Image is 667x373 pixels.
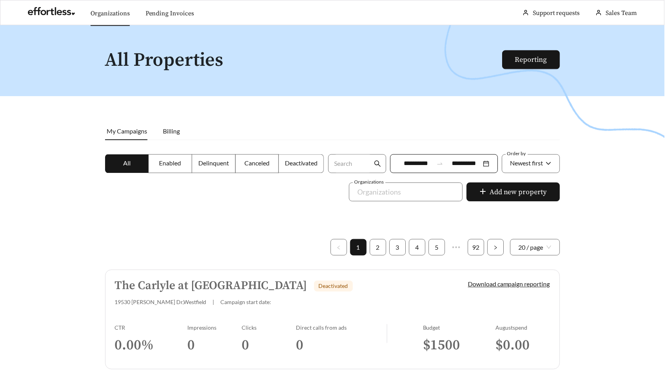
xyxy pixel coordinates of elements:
[188,325,243,332] div: Impressions
[425,338,497,355] h3: $ 1500
[242,325,297,332] div: Clicks
[332,240,348,256] button: left
[470,240,486,256] a: 92
[246,160,271,167] span: Canceled
[391,240,407,256] a: 3
[160,160,182,167] span: Enabled
[491,187,549,198] span: Add new property
[332,240,348,256] li: Previous Page
[115,325,188,332] div: CTR
[352,240,368,256] a: 1
[124,160,131,167] span: All
[242,338,297,355] h3: 0
[489,240,506,256] button: right
[105,50,505,71] h1: All Properties
[425,325,497,332] div: Budget
[371,240,387,256] a: 2
[107,128,148,135] span: My Campaigns
[338,246,342,251] span: left
[115,280,309,293] h5: The Carlyle at [GEOGRAPHIC_DATA]
[371,240,388,256] li: 2
[535,9,582,17] a: Support requests
[297,325,388,332] div: Direct calls from ads
[495,246,500,251] span: right
[320,284,349,290] span: Deactivated
[199,160,230,167] span: Delinquent
[297,338,388,355] h3: 0
[286,160,319,167] span: Deactivated
[438,161,445,168] span: swap-right
[608,9,639,17] span: Sales Team
[410,240,427,256] li: 4
[512,240,562,256] div: Page Size
[222,300,272,306] span: Campaign start date:
[375,161,382,168] span: search
[431,240,446,256] a: 5
[497,325,552,332] div: August spend
[351,240,368,256] li: 1
[430,240,447,256] li: 5
[468,183,562,202] button: plusAdd new property
[115,338,188,355] h3: 0.00 %
[91,9,130,17] a: Organizations
[470,281,552,289] a: Download campaign reporting
[105,271,562,371] a: The Carlyle at [GEOGRAPHIC_DATA]Deactivated19530 [PERSON_NAME] Dr,Westfield|Campaign start date:D...
[450,240,466,256] li: Next 5 Pages
[521,240,553,256] span: 20 / page
[504,50,562,69] button: Reporting
[438,161,445,168] span: to
[450,240,466,256] span: •••
[115,300,207,306] span: 19530 [PERSON_NAME] Dr , Westfield
[388,325,389,344] img: line
[481,189,488,197] span: plus
[164,128,181,135] span: Billing
[214,300,215,306] span: |
[411,240,427,256] a: 4
[497,338,552,355] h3: $ 0.00
[188,338,243,355] h3: 0
[489,240,506,256] li: Next Page
[517,56,549,65] a: Reporting
[146,9,195,17] a: Pending Invoices
[512,160,545,167] span: Newest first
